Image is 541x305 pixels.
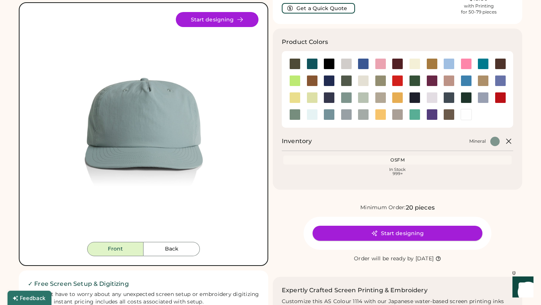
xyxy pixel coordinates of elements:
[282,3,355,14] button: Get a Quick Quote
[469,138,486,144] div: Mineral
[360,204,406,211] div: Minimum Order:
[29,12,258,242] div: 1114 Style Image
[461,3,497,15] div: with Printing for 50-79 pieces
[285,168,510,176] div: In Stock 999+
[87,242,144,256] button: Front
[282,137,312,146] h2: Inventory
[354,255,414,263] div: Order will be ready by
[505,271,538,303] iframe: Front Chat
[282,38,328,47] h3: Product Colors
[144,242,200,256] button: Back
[406,203,435,212] div: 20 pieces
[176,12,258,27] button: Start designing
[28,279,259,288] h2: ✓ Free Screen Setup & Digitizing
[416,255,434,263] div: [DATE]
[313,226,482,241] button: Start designing
[282,286,428,295] h2: Expertly Crafted Screen Printing & Embroidery
[285,157,510,163] div: OSFM
[29,12,258,242] img: 1114 - Mineral Front Image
